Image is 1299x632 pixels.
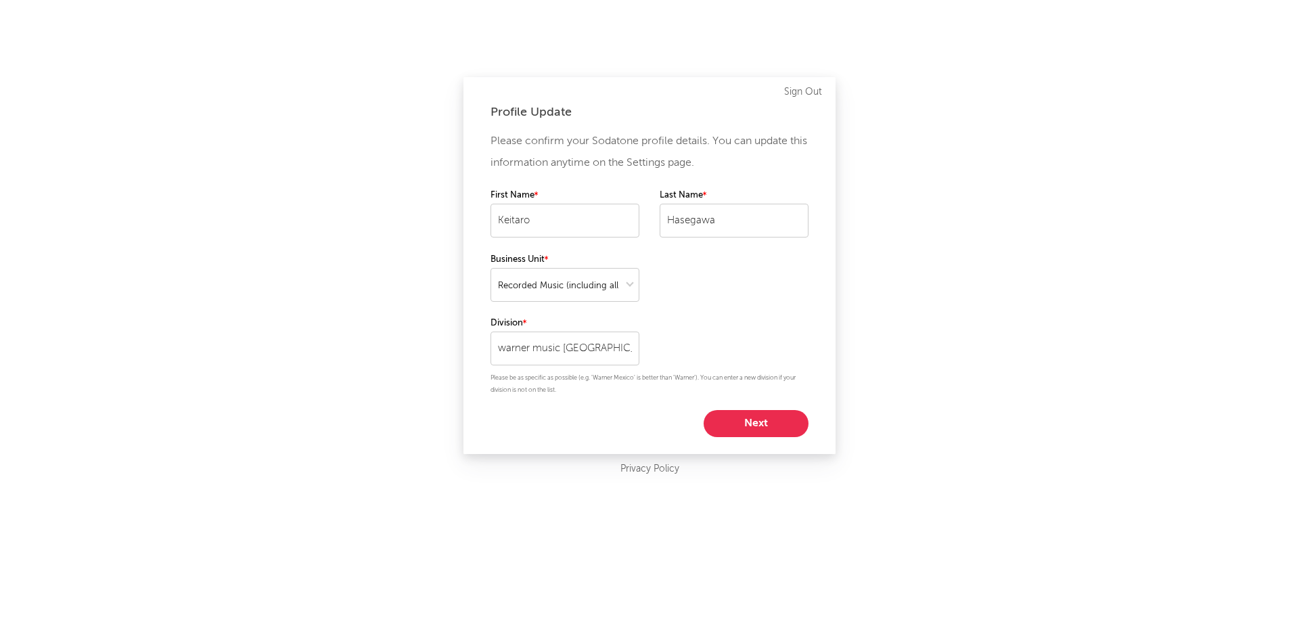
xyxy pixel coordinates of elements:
p: Please be as specific as possible (e.g. 'Warner Mexico' is better than 'Warner'). You can enter a... [491,372,808,397]
label: Division [491,315,639,332]
a: Sign Out [784,84,822,100]
input: Your last name [660,204,808,238]
input: Your division [491,332,639,365]
input: Your first name [491,204,639,238]
a: Privacy Policy [620,461,679,478]
label: Last Name [660,187,808,204]
div: Profile Update [491,104,808,120]
label: First Name [491,187,639,204]
label: Business Unit [491,252,639,268]
p: Please confirm your Sodatone profile details. You can update this information anytime on the Sett... [491,131,808,174]
button: Next [704,410,808,437]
